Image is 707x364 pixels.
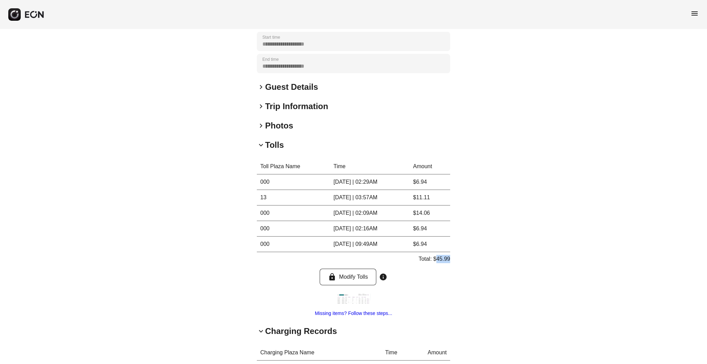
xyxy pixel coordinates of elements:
[257,345,382,361] th: Charging Plaza Name
[257,159,330,174] th: Toll Plaza Name
[330,174,410,190] td: [DATE] | 02:29AM
[410,190,450,205] td: $11.11
[330,159,410,174] th: Time
[418,255,450,263] p: Total: $45.99
[330,205,410,221] td: [DATE] | 02:09AM
[690,9,699,18] span: menu
[265,326,337,337] h2: Charging Records
[265,101,328,112] h2: Trip Information
[330,190,410,205] td: [DATE] | 03:57AM
[330,221,410,237] td: [DATE] | 02:16AM
[257,141,265,149] span: keyboard_arrow_down
[257,327,265,335] span: keyboard_arrow_down
[257,122,265,130] span: keyboard_arrow_right
[410,174,450,190] td: $6.94
[336,294,371,304] img: https://fastfleet.me/rails/active_storage/blobs/redirect/eyJfcmFpbHMiOnsibWVzc2FnZSI6IkJBaHBBelV6...
[265,82,318,93] h2: Guest Details
[257,83,265,91] span: keyboard_arrow_right
[257,237,330,252] td: 000
[410,237,450,252] td: $6.94
[382,345,424,361] th: Time
[315,310,392,316] a: Missing items? Follow these steps...
[410,221,450,237] td: $6.94
[379,273,387,281] span: info
[330,237,410,252] td: [DATE] | 09:49AM
[424,345,450,361] th: Amount
[257,174,330,190] td: 000
[328,273,336,281] span: lock
[410,205,450,221] td: $14.06
[257,205,330,221] td: 000
[257,221,330,237] td: 000
[265,120,293,131] h2: Photos
[257,190,330,205] td: 13
[410,159,450,174] th: Amount
[265,140,284,151] h2: Tolls
[257,102,265,111] span: keyboard_arrow_right
[320,269,376,285] button: Modify Tolls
